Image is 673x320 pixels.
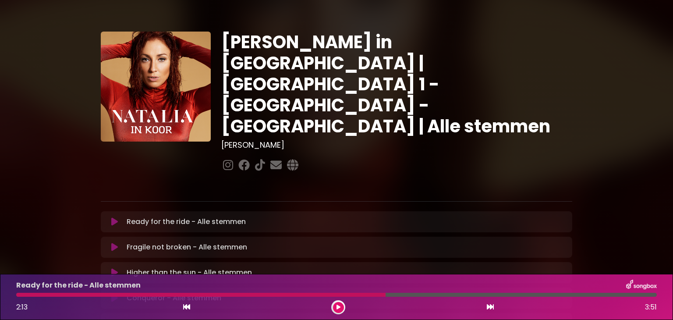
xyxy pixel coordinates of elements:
[626,280,657,291] img: songbox-logo-white.png
[16,280,141,291] p: Ready for the ride - Alle stemmen
[127,217,246,227] p: Ready for the ride - Alle stemmen
[127,242,247,252] p: Fragile not broken - Alle stemmen
[127,267,252,278] p: Higher than the sun - Alle stemmen
[645,302,657,313] span: 3:51
[221,140,572,150] h3: [PERSON_NAME]
[221,32,572,137] h1: [PERSON_NAME] in [GEOGRAPHIC_DATA] | [GEOGRAPHIC_DATA] 1 - [GEOGRAPHIC_DATA] - [GEOGRAPHIC_DATA] ...
[101,32,211,142] img: YTVS25JmS9CLUqXqkEhs
[16,302,28,312] span: 2:13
